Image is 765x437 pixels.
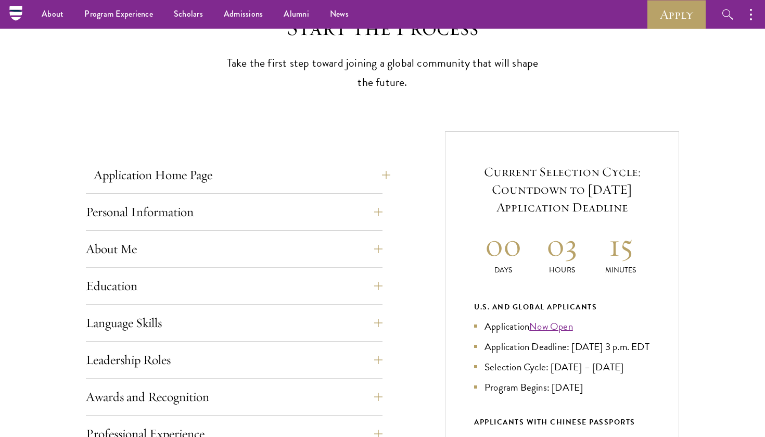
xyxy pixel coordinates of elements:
[86,236,382,261] button: About Me
[474,416,650,429] div: APPLICANTS WITH CHINESE PASSPORTS
[86,347,382,372] button: Leadership Roles
[474,380,650,395] li: Program Begins: [DATE]
[533,265,592,276] p: Hours
[474,359,650,374] li: Selection Cycle: [DATE] – [DATE]
[86,310,382,335] button: Language Skills
[474,265,533,276] p: Days
[86,199,382,224] button: Personal Information
[94,163,390,188] button: Application Home Page
[533,226,592,265] h2: 03
[474,339,650,354] li: Application Deadline: [DATE] 3 p.m. EDT
[591,226,650,265] h2: 15
[474,226,533,265] h2: 00
[221,54,544,92] p: Take the first step toward joining a global community that will shape the future.
[474,163,650,216] h5: Current Selection Cycle: Countdown to [DATE] Application Deadline
[86,273,382,298] button: Education
[86,384,382,409] button: Awards and Recognition
[474,301,650,314] div: U.S. and Global Applicants
[474,319,650,334] li: Application
[591,265,650,276] p: Minutes
[529,319,573,334] a: Now Open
